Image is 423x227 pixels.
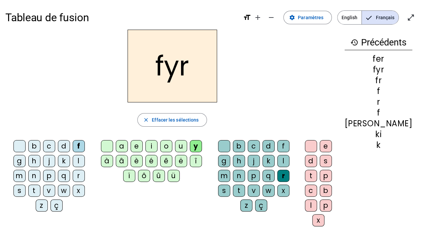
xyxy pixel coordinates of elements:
[152,116,199,124] span: Effacer les sélections
[345,76,412,85] div: fr
[73,185,85,197] div: x
[305,199,317,212] div: l
[262,140,275,152] div: d
[58,155,70,167] div: k
[240,199,252,212] div: z
[28,140,40,152] div: b
[13,185,26,197] div: s
[101,155,113,167] div: à
[305,170,317,182] div: t
[251,11,265,24] button: Augmenter la taille de la police
[337,10,399,25] mat-button-toggle-group: Language selection
[233,185,245,197] div: t
[262,155,275,167] div: k
[248,170,260,182] div: p
[248,185,260,197] div: v
[168,170,180,182] div: ü
[345,120,412,128] div: [PERSON_NAME]
[407,13,415,22] mat-icon: open_in_full
[145,140,157,152] div: i
[153,170,165,182] div: û
[116,155,128,167] div: â
[137,113,207,127] button: Effacer les sélections
[345,66,412,74] div: fyr
[262,170,275,182] div: q
[218,170,230,182] div: m
[73,155,85,167] div: l
[255,199,267,212] div: ç
[283,11,332,24] button: Paramètres
[289,14,295,21] mat-icon: settings
[13,155,26,167] div: g
[58,185,70,197] div: w
[404,11,418,24] button: Entrer en plein écran
[190,155,202,167] div: î
[190,140,202,152] div: y
[43,155,55,167] div: j
[175,140,187,152] div: u
[50,199,63,212] div: ç
[277,140,289,152] div: f
[233,170,245,182] div: n
[28,185,40,197] div: t
[312,214,324,226] div: x
[73,140,85,152] div: f
[345,141,412,149] div: k
[305,155,317,167] div: d
[345,35,412,50] h3: Précédents
[362,11,398,24] span: Français
[218,185,230,197] div: s
[116,140,128,152] div: a
[248,155,260,167] div: j
[277,155,289,167] div: l
[320,155,332,167] div: s
[36,199,48,212] div: z
[131,140,143,152] div: e
[345,98,412,106] div: r
[28,170,40,182] div: n
[143,117,149,123] mat-icon: close
[345,55,412,63] div: fer
[160,155,172,167] div: ê
[160,140,172,152] div: o
[305,185,317,197] div: c
[248,140,260,152] div: c
[243,13,251,22] mat-icon: format_size
[320,199,332,212] div: p
[345,109,412,117] div: f
[28,155,40,167] div: h
[233,155,245,167] div: h
[43,140,55,152] div: c
[218,155,230,167] div: g
[233,140,245,152] div: b
[320,170,332,182] div: p
[262,185,275,197] div: w
[345,87,412,95] div: f
[5,7,238,28] h1: Tableau de fusion
[138,170,150,182] div: ô
[254,13,262,22] mat-icon: add
[73,170,85,182] div: r
[265,11,278,24] button: Diminuer la taille de la police
[320,140,332,152] div: e
[128,30,217,102] h2: fyr
[13,170,26,182] div: m
[298,13,323,22] span: Paramètres
[131,155,143,167] div: è
[350,38,358,46] mat-icon: history
[277,170,289,182] div: r
[345,130,412,138] div: ki
[58,170,70,182] div: q
[338,11,361,24] span: English
[175,155,187,167] div: ë
[320,185,332,197] div: b
[277,185,289,197] div: x
[43,185,55,197] div: v
[145,155,157,167] div: é
[43,170,55,182] div: p
[58,140,70,152] div: d
[123,170,135,182] div: ï
[267,13,275,22] mat-icon: remove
